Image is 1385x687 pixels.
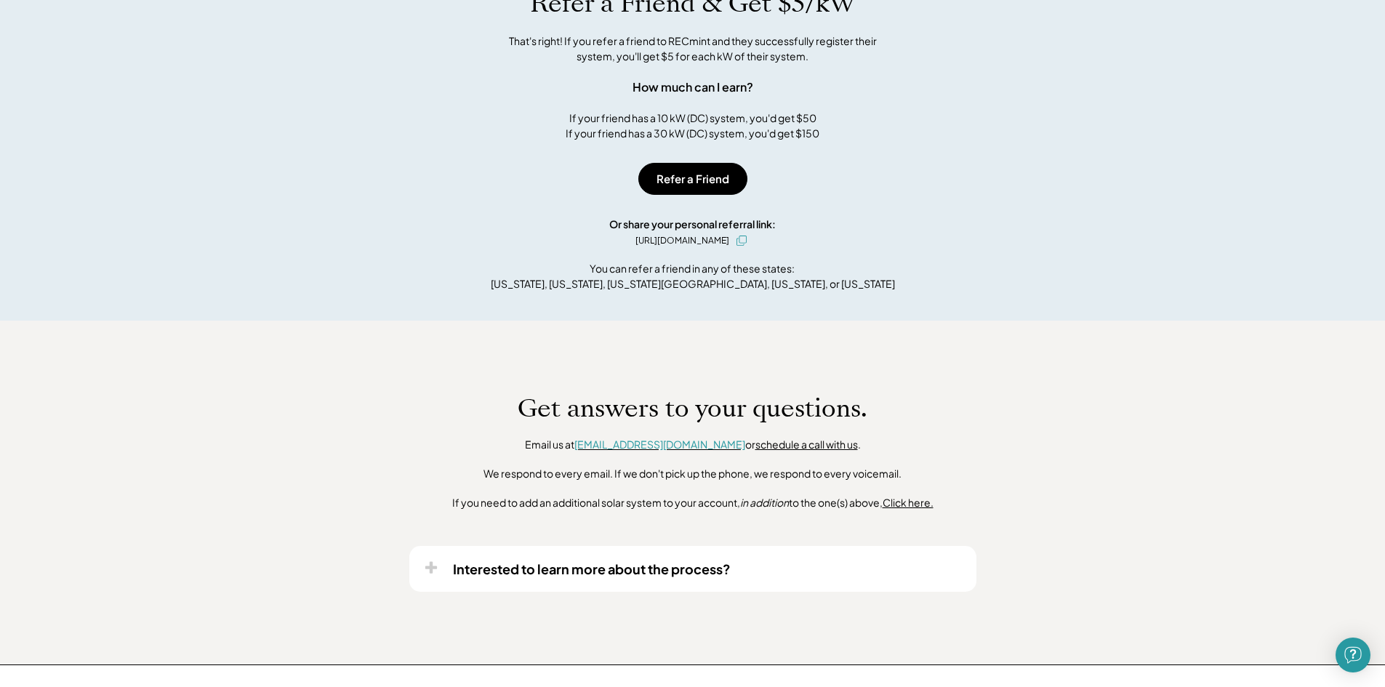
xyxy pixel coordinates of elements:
[452,496,934,510] div: If you need to add an additional solar system to your account, to the one(s) above,
[518,393,867,424] h1: Get answers to your questions.
[755,438,858,451] a: schedule a call with us
[883,496,934,509] u: Click here.
[609,217,776,232] div: Or share your personal referral link:
[574,438,745,451] a: [EMAIL_ADDRESS][DOMAIN_NAME]
[733,232,750,249] button: click to copy
[1336,638,1370,672] div: Open Intercom Messenger
[633,79,753,96] div: How much can I earn?
[740,496,789,509] em: in addition
[638,163,747,195] button: Refer a Friend
[566,111,819,141] div: If your friend has a 10 kW (DC) system, you'd get $50 If your friend has a 30 kW (DC) system, you...
[491,261,895,292] div: You can refer a friend in any of these states: [US_STATE], [US_STATE], [US_STATE][GEOGRAPHIC_DATA...
[525,438,861,452] div: Email us at or .
[493,33,893,64] div: That's right! If you refer a friend to RECmint and they successfully register their system, you'l...
[483,467,902,481] div: We respond to every email. If we don't pick up the phone, we respond to every voicemail.
[635,234,729,247] div: [URL][DOMAIN_NAME]
[453,561,731,577] div: Interested to learn more about the process?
